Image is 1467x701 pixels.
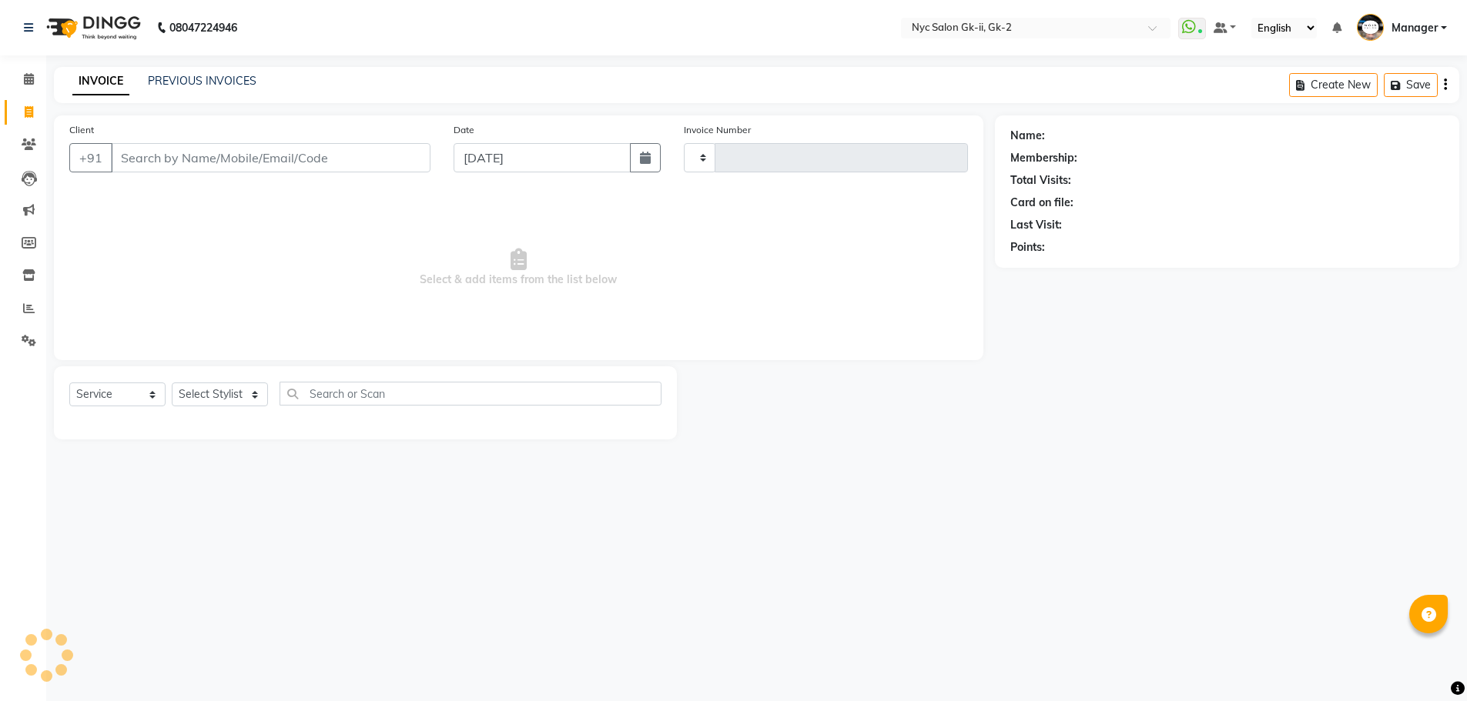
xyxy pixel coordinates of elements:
[1392,20,1438,36] span: Manager
[1010,195,1073,211] div: Card on file:
[684,123,751,137] label: Invoice Number
[69,143,112,172] button: +91
[148,74,256,88] a: PREVIOUS INVOICES
[111,143,430,172] input: Search by Name/Mobile/Email/Code
[454,123,474,137] label: Date
[1384,73,1438,97] button: Save
[1402,639,1452,686] iframe: chat widget
[1010,128,1045,144] div: Name:
[169,6,237,49] b: 08047224946
[39,6,145,49] img: logo
[1289,73,1378,97] button: Create New
[1010,172,1071,189] div: Total Visits:
[69,123,94,137] label: Client
[280,382,661,406] input: Search or Scan
[1010,217,1062,233] div: Last Visit:
[72,68,129,95] a: INVOICE
[1357,14,1384,41] img: Manager
[1010,150,1077,166] div: Membership:
[69,191,968,345] span: Select & add items from the list below
[1010,239,1045,255] div: Points:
